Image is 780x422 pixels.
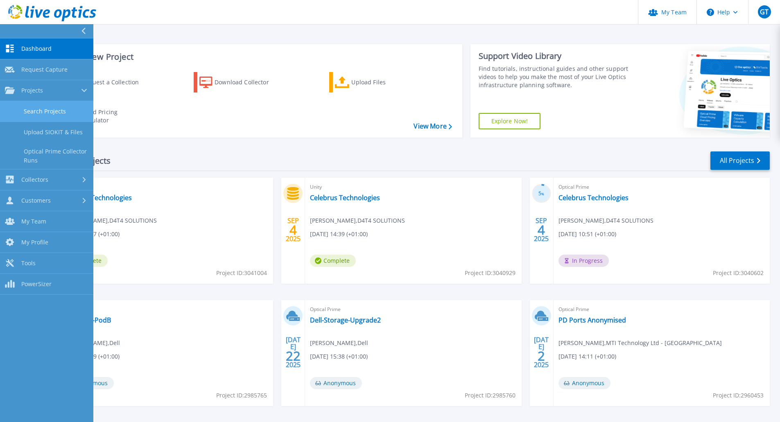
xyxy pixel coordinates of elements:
span: [PERSON_NAME] , MTI Technology Ltd - [GEOGRAPHIC_DATA] [558,339,722,348]
span: Collectors [21,176,48,183]
span: My Team [21,218,46,225]
span: Project ID: 2985760 [465,391,515,400]
div: Support Video Library [479,51,631,61]
div: Request a Collection [81,74,147,90]
div: Cloud Pricing Calculator [80,108,146,124]
h3: Start a New Project [58,52,452,61]
span: [DATE] 14:39 (+01:00) [310,230,368,239]
span: Request Capture [21,66,68,73]
span: [PERSON_NAME] , D4T4 SOLUTIONS [62,216,157,225]
span: Project ID: 3040929 [465,269,515,278]
span: In Progress [558,255,609,267]
span: 4 [289,226,297,233]
span: Anonymous [310,377,362,389]
div: SEP 2025 [285,215,301,245]
span: Anonymous [558,377,610,389]
span: Project ID: 3041004 [216,269,267,278]
span: PowerSizer [21,280,52,288]
span: Project ID: 2960453 [713,391,764,400]
span: Project ID: 2985765 [216,391,267,400]
h3: 5 [532,189,551,199]
span: [PERSON_NAME] , D4T4 SOLUTIONS [310,216,405,225]
a: View More [414,122,452,130]
span: Optical Prime [62,305,268,314]
span: 2 [538,352,545,359]
div: SEP 2025 [534,215,549,245]
a: Dell-Storage-Upgrade2 [310,316,381,324]
span: 22 [286,352,301,359]
a: Explore Now! [479,113,541,129]
span: [DATE] 10:51 (+01:00) [558,230,616,239]
span: Unity [310,183,516,192]
div: Upload Files [351,74,417,90]
span: 4 [538,226,545,233]
a: Cloud Pricing Calculator [58,106,149,126]
span: Tools [21,260,36,267]
span: [DATE] 15:38 (+01:00) [310,352,368,361]
span: [PERSON_NAME] , D4T4 SOLUTIONS [558,216,653,225]
a: Upload Files [329,72,421,93]
span: % [541,192,544,196]
span: Unity [62,183,268,192]
span: Projects [21,87,43,94]
a: PD Ports Anonymised [558,316,626,324]
span: Dashboard [21,45,52,52]
a: Request a Collection [58,72,149,93]
span: [DATE] 14:11 (+01:00) [558,352,616,361]
a: Celebrus Technologies [558,194,629,202]
a: Celebrus Technologies [62,194,132,202]
div: Download Collector [215,74,280,90]
span: Optical Prime [558,183,765,192]
a: All Projects [710,151,770,170]
span: GT [760,9,769,15]
span: Customers [21,197,51,204]
span: Complete [310,255,356,267]
div: [DATE] 2025 [285,337,301,367]
span: Project ID: 3040602 [713,269,764,278]
a: Celebrus Technologies [310,194,380,202]
span: [PERSON_NAME] , Dell [310,339,368,348]
span: Optical Prime [558,305,765,314]
span: Optical Prime [310,305,516,314]
a: Download Collector [194,72,285,93]
div: Find tutorials, instructional guides and other support videos to help you make the most of your L... [479,65,631,89]
div: [DATE] 2025 [534,337,549,367]
span: My Profile [21,239,48,246]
